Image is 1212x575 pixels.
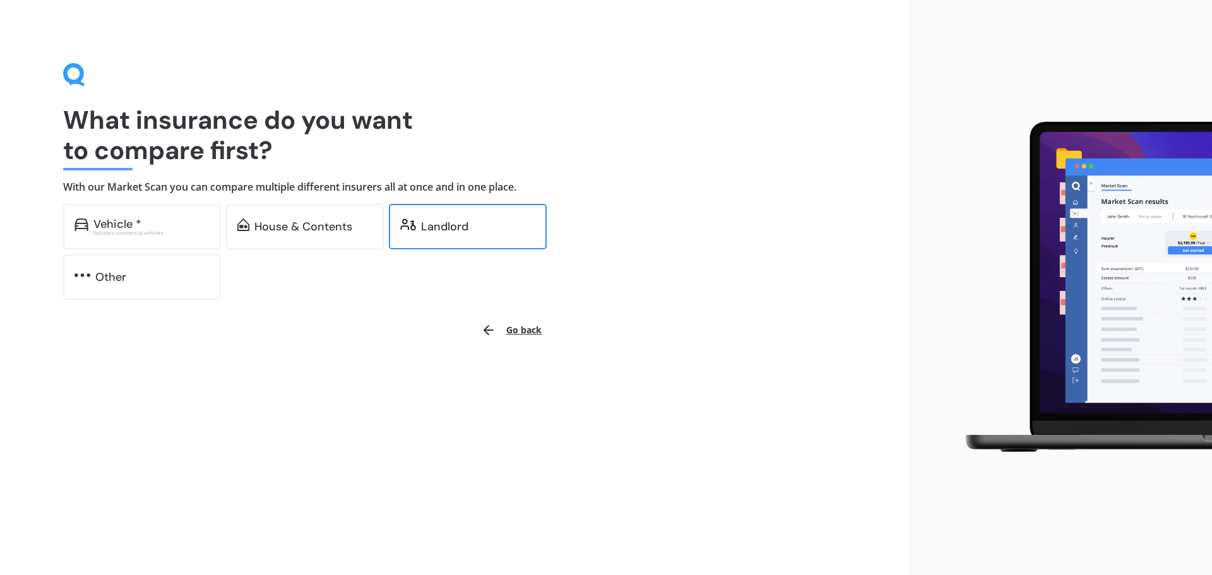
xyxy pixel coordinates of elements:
h4: With our Market Scan you can compare multiple different insurers all at once and in one place. [63,181,846,194]
div: House & Contents [254,220,352,233]
img: other.81dba5aafe580aa69f38.svg [74,269,90,282]
img: home-and-contents.b802091223b8502ef2dd.svg [237,218,249,231]
img: landlord.470ea2398dcb263567d0.svg [400,218,416,231]
div: Vehicle * [93,218,141,230]
h1: What insurance do you want to compare first? [63,105,846,165]
img: car.f15378c7a67c060ca3f3.svg [74,218,88,231]
img: laptop.webp [948,114,1212,461]
div: Other [95,271,126,283]
div: Landlord [421,220,468,233]
button: Go back [473,315,549,345]
div: Excludes commercial vehicles [93,230,210,235]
